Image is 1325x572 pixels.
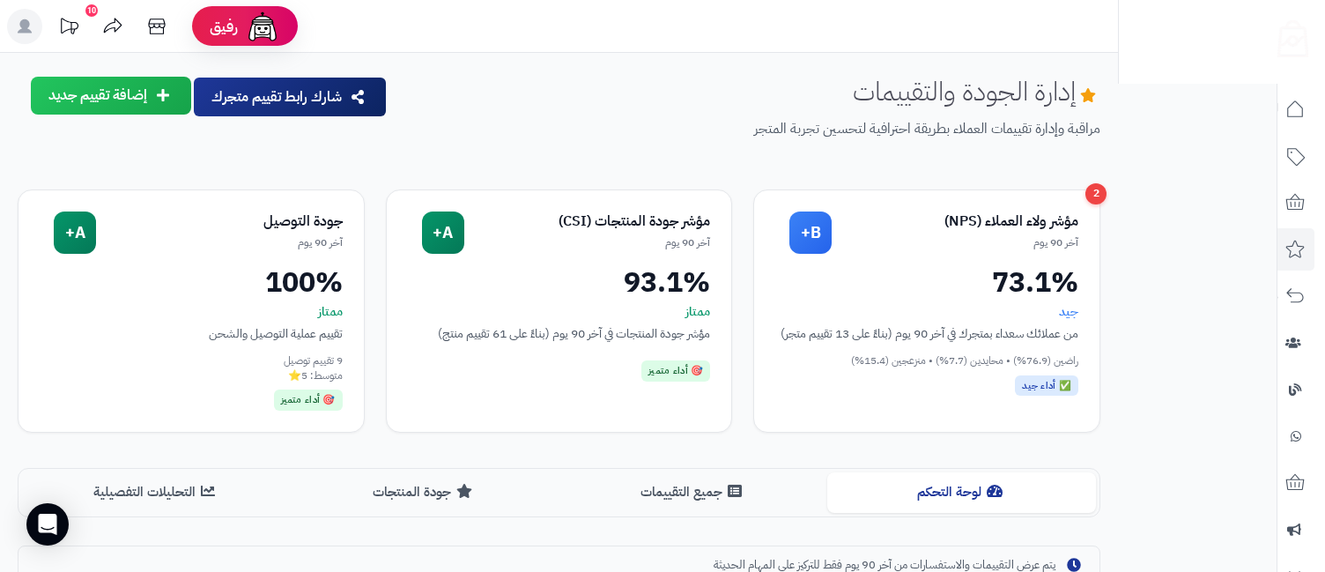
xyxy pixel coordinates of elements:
button: إضافة تقييم جديد [31,77,191,115]
div: مؤشر جودة المنتجات في آخر 90 يوم (بناءً على 61 تقييم منتج) [408,324,711,343]
div: جودة التوصيل [96,212,343,232]
button: التحليلات التفصيلية [22,472,291,512]
button: لوحة التحكم [827,472,1096,512]
button: شارك رابط تقييم متجرك [194,78,386,116]
div: راضين (76.9%) • محايدين (7.7%) • منزعجين (15.4%) [775,353,1078,368]
button: جميع التقييمات [559,472,828,512]
div: B+ [789,212,832,254]
div: مؤشر جودة المنتجات (CSI) [464,212,711,232]
div: 73.1% [775,268,1078,296]
div: A+ [422,212,464,254]
div: Open Intercom Messenger [26,503,69,546]
div: 93.1% [408,268,711,296]
div: آخر 90 يوم [96,235,343,250]
div: ✅ أداء جيد [1015,375,1078,397]
div: 9 تقييم توصيل متوسط: 5⭐ [40,353,343,383]
button: جودة المنتجات [291,472,559,512]
div: 🎯 أداء متميز [641,360,710,382]
div: ممتاز [40,303,343,321]
img: logo [1266,13,1308,57]
div: 100% [40,268,343,296]
div: من عملائك سعداء بمتجرك في آخر 90 يوم (بناءً على 13 تقييم متجر) [775,324,1078,343]
div: آخر 90 يوم [464,235,711,250]
img: ai-face.png [245,9,280,44]
div: ممتاز [408,303,711,321]
a: تحديثات المنصة [47,9,91,48]
div: 2 [1085,183,1107,204]
div: 10 [85,4,98,17]
div: تقييم عملية التوصيل والشحن [40,324,343,343]
div: مؤشر ولاء العملاء (NPS) [832,212,1078,232]
div: جيد [775,303,1078,321]
div: 🎯 أداء متميز [274,390,343,411]
p: مراقبة وإدارة تقييمات العملاء بطريقة احترافية لتحسين تجربة المتجر [402,119,1100,139]
div: A+ [54,212,96,254]
span: رفيق [210,16,238,37]
div: آخر 90 يوم [832,235,1078,250]
h1: إدارة الجودة والتقييمات [853,77,1100,106]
